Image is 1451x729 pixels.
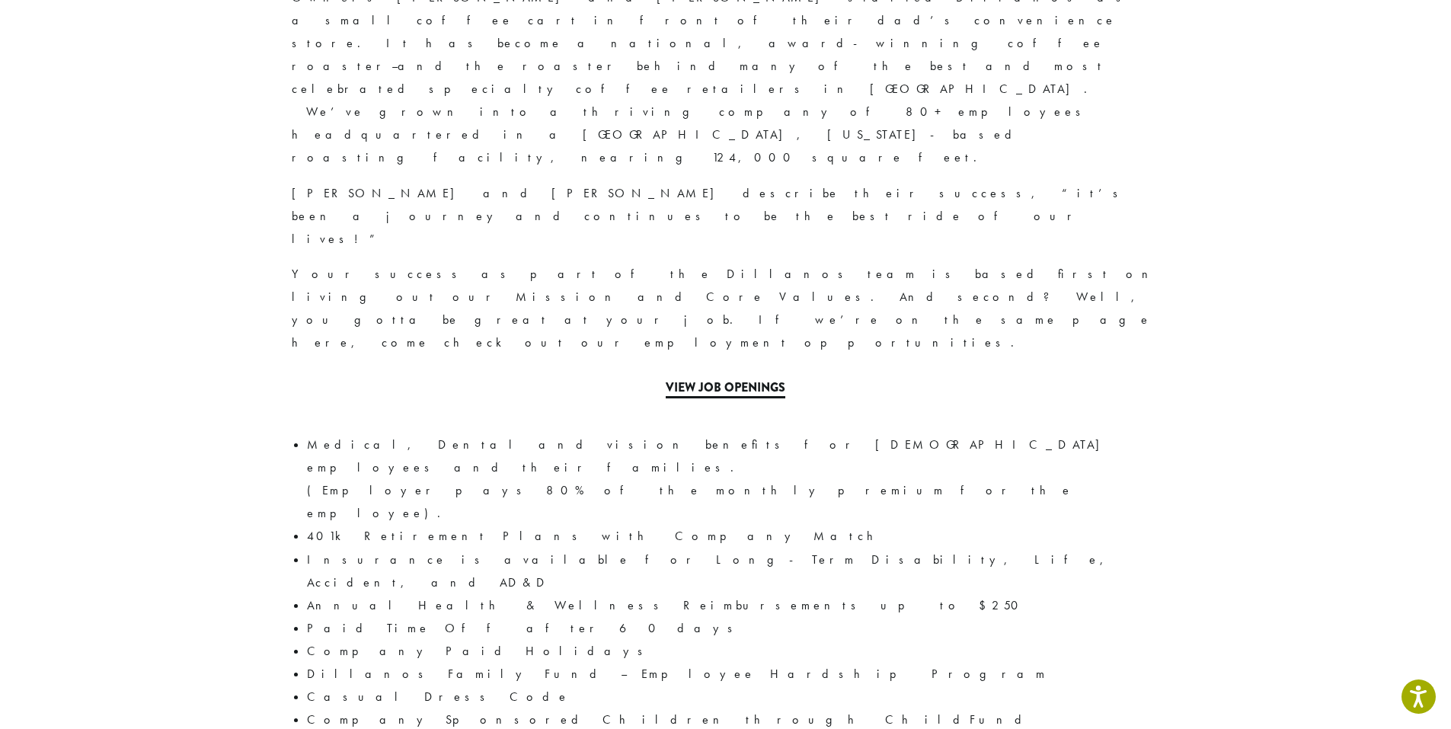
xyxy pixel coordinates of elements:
p: Your success as part of the Dillanos team is based first on living out our Mission and Core Value... [292,263,1160,354]
a: View Job Openings [666,379,785,398]
li: Dillanos Family Fund – Employee Hardship Program [307,663,1160,686]
li: Casual Dress Code [307,686,1160,708]
li: Insurance is available for Long-Term Disability, Life, Accident, and AD&D [307,548,1160,594]
li: Company Paid Holidays [307,640,1160,663]
p: [PERSON_NAME] and [PERSON_NAME] describe their success, “it’s been a journey and continues to be ... [292,182,1160,251]
li: Medical, Dental and vision benefits for [DEMOGRAPHIC_DATA] employees and their families. (Employe... [307,433,1160,525]
li: 401k Retirement Plans with Company Match [307,525,1160,548]
li: Annual Health & Wellness Reimbursements up to $250 [307,594,1160,617]
li: Paid Time Off after 60 days [307,617,1160,640]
